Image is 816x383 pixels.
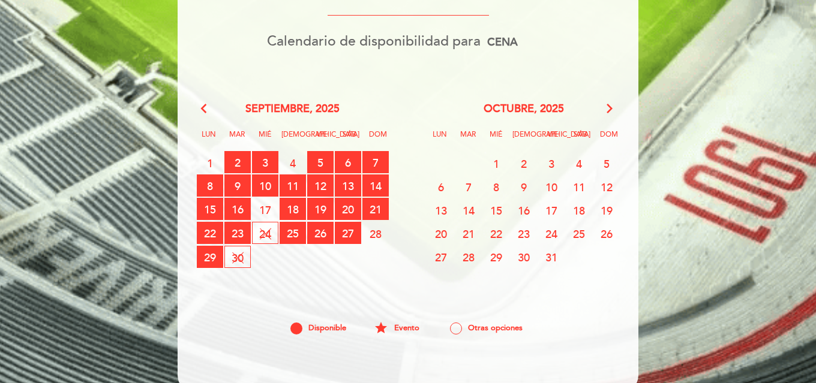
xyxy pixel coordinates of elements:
[511,222,537,245] span: 23
[252,174,278,197] span: 10
[307,174,334,197] span: 12
[484,128,508,150] span: Mié
[197,128,221,150] span: Lun
[484,101,564,117] span: octubre, 2025
[566,199,592,221] span: 18
[267,33,481,50] span: Calendario de disponibilidad para
[253,128,277,150] span: Mié
[428,199,454,221] span: 13
[197,152,223,174] span: 1
[430,318,542,338] div: Otras opciones
[597,128,621,150] span: Dom
[363,318,430,338] div: Evento
[307,222,334,244] span: 26
[197,198,223,220] span: 15
[307,151,334,173] span: 5
[280,152,306,174] span: 4
[362,151,389,173] span: 7
[428,176,454,198] span: 6
[541,128,565,150] span: Vie
[593,176,620,198] span: 12
[201,101,212,117] i: arrow_back_ios
[224,222,251,244] span: 23
[511,199,537,221] span: 16
[252,151,278,173] span: 3
[362,174,389,197] span: 14
[335,151,361,173] span: 6
[362,222,389,245] span: 28
[197,174,223,197] span: 8
[273,318,363,338] div: Disponible
[538,152,565,174] span: 3
[604,101,615,117] i: arrow_forward_ios
[511,176,537,198] span: 9
[455,222,482,245] span: 21
[338,128,362,150] span: Sáb
[511,246,537,268] span: 30
[566,176,592,198] span: 11
[483,222,509,245] span: 22
[483,176,509,198] span: 8
[197,222,223,244] span: 22
[455,246,482,268] span: 28
[566,222,592,245] span: 25
[593,152,620,174] span: 5
[335,222,361,244] span: 27
[280,174,306,197] span: 11
[483,152,509,174] span: 1
[224,198,251,220] span: 16
[569,128,593,150] span: Sáb
[511,152,537,174] span: 2
[335,174,361,197] span: 13
[224,151,251,173] span: 2
[538,246,565,268] span: 31
[538,176,565,198] span: 10
[362,198,389,220] span: 21
[512,128,536,150] span: [DEMOGRAPHIC_DATA]
[310,128,334,150] span: Vie
[252,222,278,244] span: 24
[374,318,388,338] i: star
[335,198,361,220] span: 20
[538,222,565,245] span: 24
[455,176,482,198] span: 7
[366,128,390,150] span: Dom
[280,198,306,220] span: 18
[428,222,454,245] span: 20
[566,152,592,174] span: 4
[224,246,251,268] span: 30
[593,199,620,221] span: 19
[483,246,509,268] span: 29
[307,198,334,220] span: 19
[538,199,565,221] span: 17
[252,198,278,221] span: 17
[456,128,480,150] span: Mar
[225,128,249,150] span: Mar
[280,222,306,244] span: 25
[224,174,251,197] span: 9
[197,246,223,268] span: 29
[428,246,454,268] span: 27
[483,199,509,221] span: 15
[281,128,305,150] span: [DEMOGRAPHIC_DATA]
[245,101,340,117] span: septiembre, 2025
[428,128,452,150] span: Lun
[593,222,620,245] span: 26
[455,199,482,221] span: 14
